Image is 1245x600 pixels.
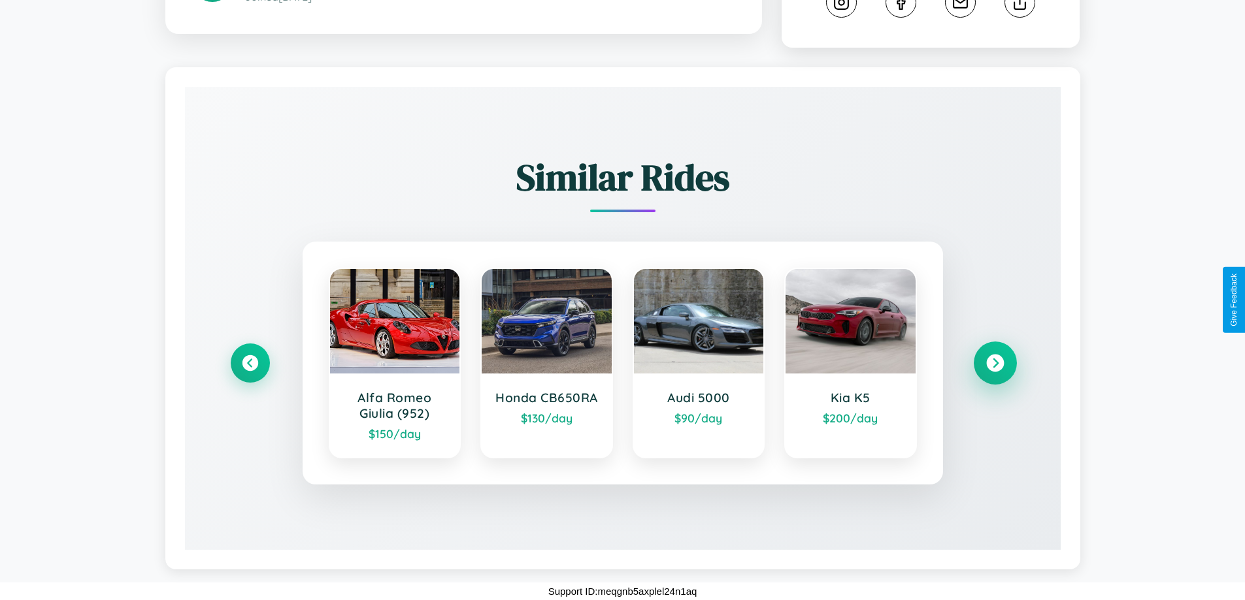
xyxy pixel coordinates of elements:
h3: Honda CB650RA [495,390,599,405]
h3: Audi 5000 [647,390,751,405]
h3: Alfa Romeo Giulia (952) [343,390,447,421]
h3: Kia K5 [799,390,903,405]
div: $ 130 /day [495,411,599,425]
h2: Similar Rides [231,152,1015,202]
div: $ 150 /day [343,426,447,441]
p: Support ID: meqgnb5axplel24n1aq [548,582,697,600]
a: Kia K5$200/day [784,268,917,458]
a: Honda CB650RA$130/day [480,268,613,458]
div: Give Feedback [1229,274,1238,326]
div: $ 200 /day [799,411,903,425]
a: Alfa Romeo Giulia (952)$150/day [329,268,461,458]
a: Audi 5000$90/day [633,268,765,458]
div: $ 90 /day [647,411,751,425]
